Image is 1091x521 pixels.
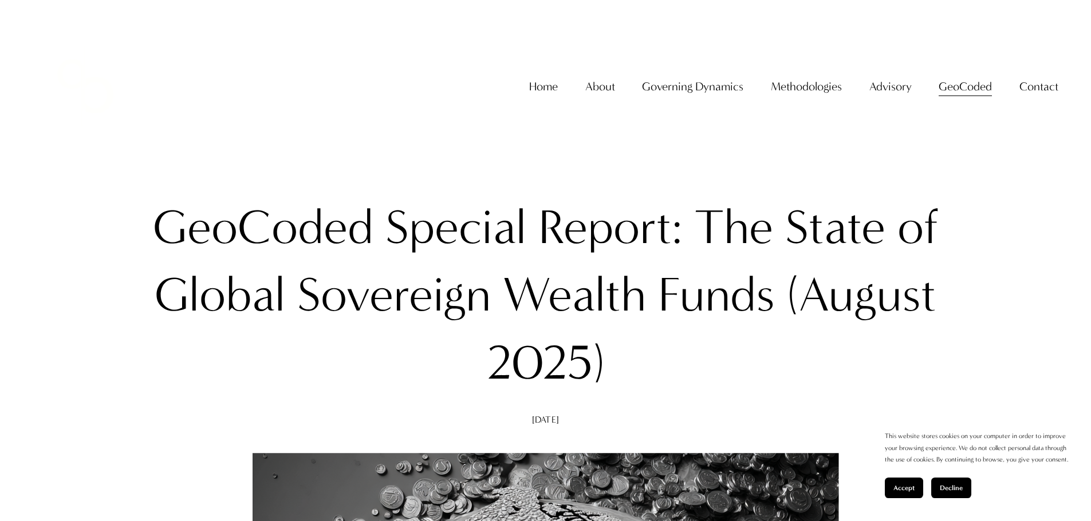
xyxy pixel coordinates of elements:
a: folder dropdown [1019,75,1058,98]
span: About [585,76,615,97]
a: folder dropdown [771,75,842,98]
span: Contact [1019,76,1058,97]
div: Wealth [503,261,646,329]
div: Report: [538,194,683,261]
button: Decline [931,478,971,498]
div: Sovereign [297,261,491,329]
span: Governing Dynamics [642,76,743,97]
a: folder dropdown [642,75,743,98]
img: Christopher Sanchez &amp; Co. [33,34,138,139]
a: folder dropdown [939,75,992,98]
div: (August [787,261,936,329]
a: folder dropdown [585,75,615,98]
span: Advisory [869,76,912,97]
button: Accept [885,478,923,498]
section: Cookie banner [873,419,1080,510]
div: State [785,194,885,261]
div: Funds [658,261,775,329]
div: 2025) [487,329,605,397]
span: GeoCoded [939,76,992,97]
a: Home [529,75,558,98]
div: Global [155,261,285,329]
div: Special [385,194,526,261]
div: The [695,194,773,261]
div: of [897,194,939,261]
span: Accept [893,484,915,492]
span: Decline [940,484,963,492]
div: GeoCoded [153,194,373,261]
span: Methodologies [771,76,842,97]
a: folder dropdown [869,75,912,98]
p: This website stores cookies on your computer in order to improve your browsing experience. We do ... [885,431,1068,466]
span: [DATE] [532,414,559,425]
